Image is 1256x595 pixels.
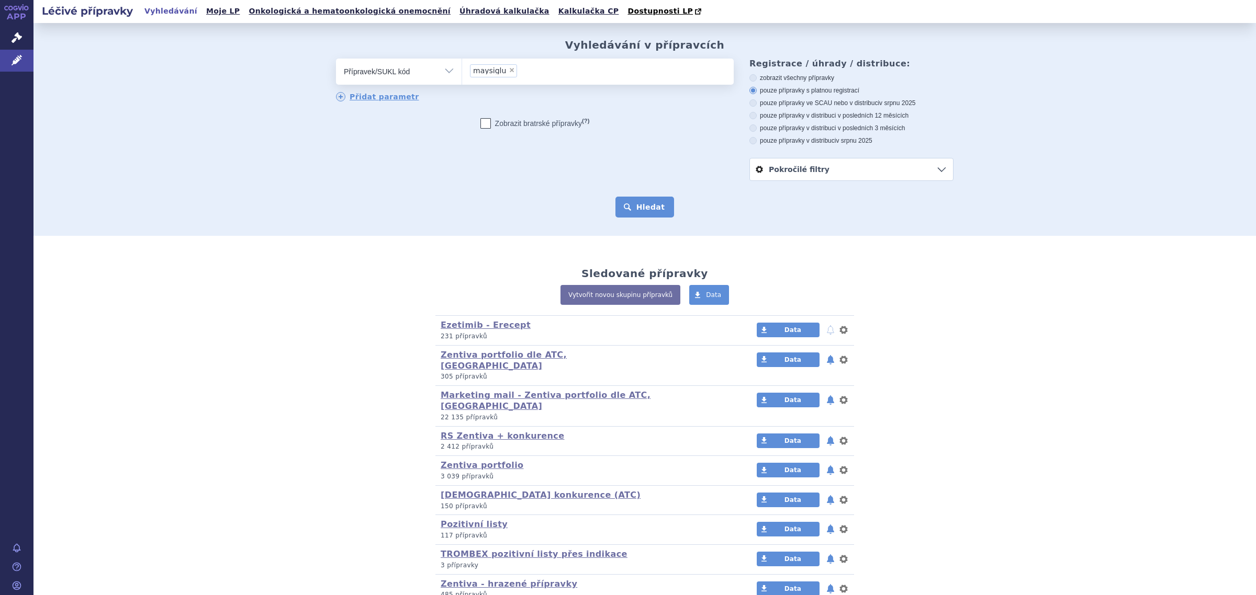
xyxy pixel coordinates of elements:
button: nastavení [838,353,849,366]
a: Moje LP [203,4,243,18]
button: nastavení [838,523,849,535]
span: Data [784,326,801,334]
button: notifikace [825,353,836,366]
span: 22 135 přípravků [441,414,498,421]
button: nastavení [838,324,849,336]
a: Data [757,433,820,448]
a: Ezetimib - Erecept [441,320,531,330]
a: Zentiva - hrazené přípravky [441,579,577,589]
a: Zentiva portfolio dle ATC, [GEOGRAPHIC_DATA] [441,350,567,371]
span: maysiglu [473,67,506,74]
a: [DEMOGRAPHIC_DATA] konkurence (ATC) [441,490,641,500]
span: Data [784,437,801,444]
label: Zobrazit bratrské přípravky [480,118,590,129]
a: Marketing mail - Zentiva portfolio dle ATC, [GEOGRAPHIC_DATA] [441,390,651,411]
a: Onkologická a hematoonkologická onemocnění [245,4,454,18]
button: nastavení [838,494,849,506]
span: Data [784,496,801,504]
button: notifikace [825,523,836,535]
span: 150 přípravků [441,502,487,510]
button: notifikace [825,553,836,565]
span: v srpnu 2025 [879,99,915,107]
a: Úhradová kalkulačka [456,4,553,18]
a: Kalkulačka CP [555,4,622,18]
span: 2 412 přípravků [441,443,494,450]
span: 305 přípravků [441,373,487,380]
a: Data [757,352,820,367]
button: nastavení [838,582,849,595]
a: Data [757,393,820,407]
a: Pozitivní listy [441,519,508,529]
button: Hledat [615,197,675,218]
span: 117 přípravků [441,532,487,539]
button: notifikace [825,394,836,406]
span: 3 přípravky [441,562,478,569]
button: nastavení [838,394,849,406]
span: Data [784,555,801,563]
span: × [509,67,515,73]
span: Data [784,396,801,404]
a: Přidat parametr [336,92,419,101]
button: notifikace [825,464,836,476]
button: notifikace [825,494,836,506]
button: nastavení [838,553,849,565]
button: notifikace [825,582,836,595]
h2: Sledované přípravky [581,267,708,280]
a: Data [757,493,820,507]
span: Data [706,291,721,299]
button: notifikace [825,434,836,447]
input: maysiglu [520,64,526,77]
a: Pokročilé filtry [750,158,953,180]
a: Dostupnosti LP [624,4,706,19]
h3: Registrace / úhrady / distribuce: [749,59,954,68]
span: 231 přípravků [441,333,487,340]
a: TROMBEX pozitivní listy přes indikace [441,549,627,559]
label: pouze přípravky v distribuci [749,136,954,145]
a: Data [757,463,820,477]
label: pouze přípravky v distribuci v posledních 3 měsících [749,124,954,132]
a: Data [689,285,729,305]
a: Zentiva portfolio [441,460,523,470]
span: v srpnu 2025 [836,137,872,144]
button: nastavení [838,464,849,476]
a: Data [757,522,820,536]
span: Data [784,466,801,474]
a: Data [757,552,820,566]
h2: Léčivé přípravky [33,4,141,18]
label: zobrazit všechny přípravky [749,74,954,82]
span: Dostupnosti LP [627,7,693,15]
button: nastavení [838,434,849,447]
label: pouze přípravky ve SCAU nebo v distribuci [749,99,954,107]
span: Data [784,525,801,533]
span: 3 039 přípravků [441,473,494,480]
abbr: (?) [582,118,589,124]
label: pouze přípravky v distribuci v posledních 12 měsících [749,111,954,120]
a: RS Zentiva + konkurence [441,431,564,441]
a: Vyhledávání [141,4,200,18]
span: Data [784,585,801,592]
span: Data [784,356,801,363]
a: Data [757,323,820,337]
h2: Vyhledávání v přípravcích [565,39,725,51]
label: pouze přípravky s platnou registrací [749,86,954,95]
a: Vytvořit novou skupinu přípravků [560,285,680,305]
button: notifikace [825,324,836,336]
